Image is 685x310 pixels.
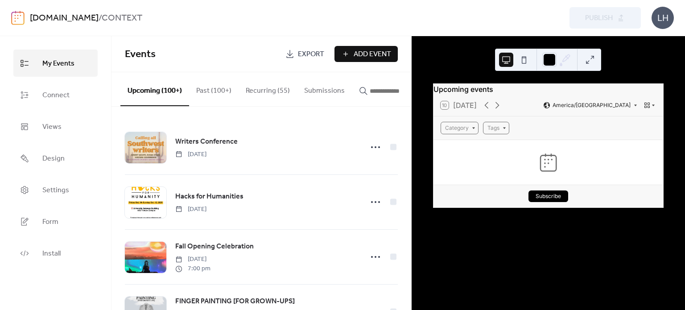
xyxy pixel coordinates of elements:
[42,120,62,134] span: Views
[175,205,206,214] span: [DATE]
[175,296,295,307] a: FINGER PAINTING [FOR GROWN-UPS]
[239,72,297,105] button: Recurring (55)
[99,10,102,27] b: /
[528,190,568,202] button: Subscribe
[102,10,142,27] b: CONTEXT
[175,264,210,273] span: 7:00 pm
[30,10,99,27] a: [DOMAIN_NAME]
[175,255,210,264] span: [DATE]
[175,136,238,147] span: Writers Conference
[13,176,98,203] a: Settings
[354,49,391,60] span: Add Event
[42,88,70,102] span: Connect
[42,57,74,70] span: My Events
[42,152,65,165] span: Design
[433,84,663,95] div: Upcoming events
[42,215,58,229] span: Form
[120,72,189,106] button: Upcoming (100+)
[13,240,98,267] a: Install
[13,145,98,172] a: Design
[13,113,98,140] a: Views
[553,103,631,108] span: America/[GEOGRAPHIC_DATA]
[298,49,324,60] span: Export
[13,208,98,235] a: Form
[175,241,254,252] a: Fall Opening Celebration
[334,46,398,62] button: Add Event
[175,191,243,203] a: Hacks for Humanities
[42,247,61,260] span: Install
[175,136,238,148] a: Writers Conference
[13,50,98,77] a: My Events
[297,72,352,105] button: Submissions
[125,45,156,64] span: Events
[189,72,239,105] button: Past (100+)
[11,11,25,25] img: logo
[13,81,98,108] a: Connect
[42,183,69,197] span: Settings
[652,7,674,29] div: LH
[175,150,206,159] span: [DATE]
[279,46,331,62] a: Export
